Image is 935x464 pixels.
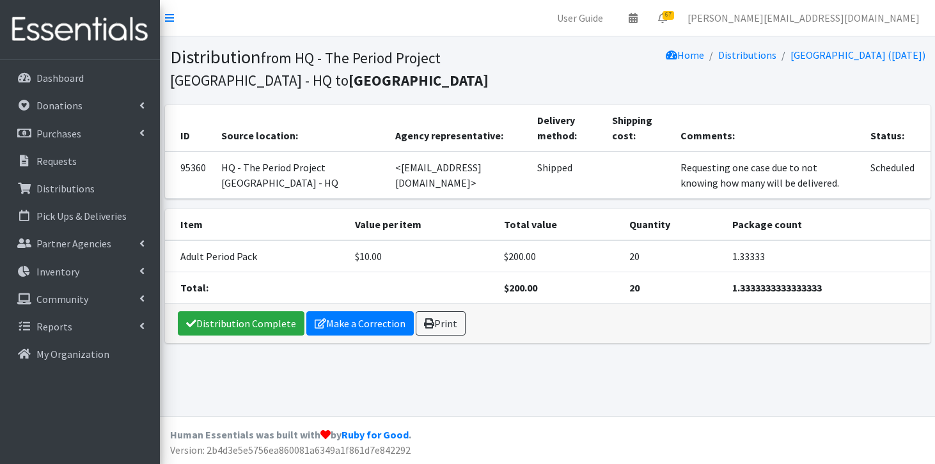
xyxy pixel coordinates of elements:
[342,428,409,441] a: Ruby for Good
[673,105,863,151] th: Comments:
[180,281,208,294] strong: Total:
[170,46,543,90] h1: Distribution
[347,209,497,240] th: Value per item
[5,203,155,229] a: Pick Ups & Deliveries
[648,5,677,31] a: 67
[5,176,155,201] a: Distributions
[732,281,822,294] strong: 1.3333333333333333
[36,293,88,305] p: Community
[214,105,388,151] th: Source location:
[530,151,604,199] td: Shipped
[5,314,155,339] a: Reports
[36,348,109,360] p: My Organization
[790,49,925,61] a: [GEOGRAPHIC_DATA] ([DATE])
[36,265,79,278] p: Inventory
[36,320,72,333] p: Reports
[5,341,155,367] a: My Organization
[863,105,930,151] th: Status:
[165,151,214,199] td: 95360
[622,209,725,240] th: Quantity
[36,99,82,112] p: Donations
[718,49,776,61] a: Distributions
[165,240,347,272] td: Adult Period Pack
[170,444,411,456] span: Version: 2b4d3e5e5756ea860081a6349a1f861d7e842292
[5,8,155,51] img: HumanEssentials
[178,311,304,336] a: Distribution Complete
[5,93,155,118] a: Donations
[673,151,863,199] td: Requesting one case due to not knowing how many will be delivered.
[165,105,214,151] th: ID
[214,151,388,199] td: HQ - The Period Project [GEOGRAPHIC_DATA] - HQ
[306,311,414,336] a: Make a Correction
[388,151,530,199] td: <[EMAIL_ADDRESS][DOMAIN_NAME]>
[347,240,497,272] td: $10.00
[36,210,127,222] p: Pick Ups & Deliveries
[677,5,930,31] a: [PERSON_NAME][EMAIL_ADDRESS][DOMAIN_NAME]
[725,209,931,240] th: Package count
[36,72,84,84] p: Dashboard
[666,49,704,61] a: Home
[36,237,111,250] p: Partner Agencies
[496,209,622,240] th: Total value
[663,11,674,20] span: 67
[547,5,613,31] a: User Guide
[629,281,640,294] strong: 20
[5,259,155,284] a: Inventory
[165,209,347,240] th: Item
[863,151,930,199] td: Scheduled
[504,281,537,294] strong: $200.00
[349,71,489,89] b: [GEOGRAPHIC_DATA]
[725,240,931,272] td: 1.33333
[416,311,466,336] a: Print
[5,231,155,256] a: Partner Agencies
[5,148,155,174] a: Requests
[36,182,95,195] p: Distributions
[496,240,622,272] td: $200.00
[170,428,411,441] strong: Human Essentials was built with by .
[5,286,155,312] a: Community
[388,105,530,151] th: Agency representative:
[5,121,155,146] a: Purchases
[5,65,155,91] a: Dashboard
[170,49,489,89] small: from HQ - The Period Project [GEOGRAPHIC_DATA] - HQ to
[622,240,725,272] td: 20
[530,105,604,151] th: Delivery method:
[604,105,673,151] th: Shipping cost:
[36,155,77,167] p: Requests
[36,127,81,140] p: Purchases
